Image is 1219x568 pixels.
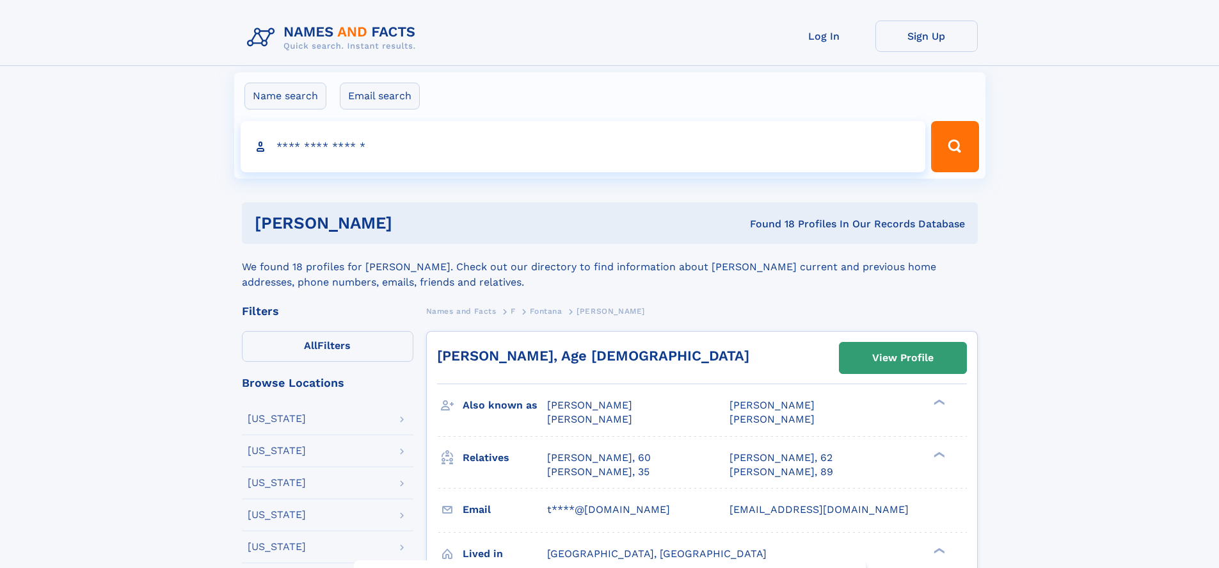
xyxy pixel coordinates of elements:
h3: Relatives [463,447,547,469]
a: [PERSON_NAME], 89 [729,465,833,479]
h1: [PERSON_NAME] [255,215,571,231]
span: Fontana [530,307,562,316]
span: F [511,307,516,316]
a: [PERSON_NAME], 62 [729,451,833,465]
div: ❯ [930,398,946,407]
a: Names and Facts [426,303,497,319]
h3: Email [463,499,547,521]
div: We found 18 profiles for [PERSON_NAME]. Check out our directory to find information about [PERSON... [242,244,978,290]
span: [PERSON_NAME] [729,399,815,411]
button: Search Button [931,121,978,172]
label: Name search [244,83,326,110]
div: [US_STATE] [248,478,306,488]
h3: Also known as [463,394,547,416]
span: [PERSON_NAME] [547,399,632,411]
div: [US_STATE] [248,414,306,424]
div: View Profile [872,343,934,373]
input: search input [241,121,926,172]
label: Filters [242,331,413,362]
a: [PERSON_NAME], 60 [547,451,651,465]
div: Filters [242,305,413,317]
a: [PERSON_NAME], 35 [547,465,649,479]
h3: Lived in [463,543,547,565]
a: Log In [773,20,875,52]
div: [US_STATE] [248,542,306,552]
a: Sign Up [875,20,978,52]
span: [PERSON_NAME] [577,307,645,316]
a: F [511,303,516,319]
div: [US_STATE] [248,510,306,520]
a: [PERSON_NAME], Age [DEMOGRAPHIC_DATA] [437,348,749,364]
div: ❯ [930,450,946,458]
span: [GEOGRAPHIC_DATA], [GEOGRAPHIC_DATA] [547,548,767,560]
span: [PERSON_NAME] [547,413,632,425]
span: [PERSON_NAME] [729,413,815,425]
a: View Profile [840,343,966,373]
div: [US_STATE] [248,446,306,456]
div: ❯ [930,546,946,555]
div: Browse Locations [242,377,413,389]
span: [EMAIL_ADDRESS][DOMAIN_NAME] [729,503,909,515]
div: Found 18 Profiles In Our Records Database [571,217,965,231]
span: All [304,339,317,352]
a: Fontana [530,303,562,319]
img: Logo Names and Facts [242,20,426,55]
label: Email search [340,83,420,110]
